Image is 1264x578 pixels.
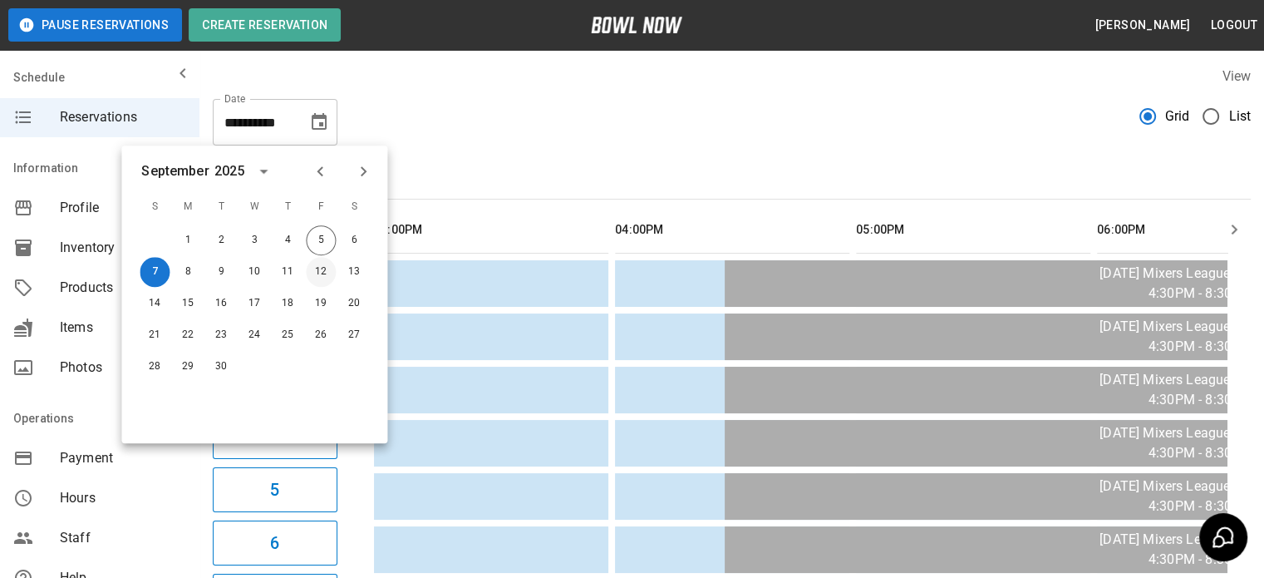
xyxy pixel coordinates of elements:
[273,225,302,255] button: Sep 4, 2025
[213,159,1251,199] div: inventory tabs
[140,289,170,319] button: Sep 14, 2025
[206,352,236,382] button: Sep 30, 2025
[60,488,186,508] span: Hours
[339,320,369,350] button: Sep 27, 2025
[214,161,245,181] div: 2025
[270,477,279,503] h6: 5
[173,190,203,224] span: M
[1222,68,1251,84] label: View
[270,530,279,556] h6: 6
[239,225,269,255] button: Sep 3, 2025
[306,289,336,319] button: Sep 19, 2025
[60,278,186,298] span: Products
[306,320,336,350] button: Sep 26, 2025
[1228,106,1251,126] span: List
[306,190,336,224] span: F
[60,107,186,127] span: Reservations
[273,257,302,287] button: Sep 11, 2025
[140,190,170,224] span: S
[140,257,170,287] button: Sep 7, 2025
[339,257,369,287] button: Sep 13, 2025
[60,358,186,378] span: Photos
[339,190,369,224] span: S
[173,352,203,382] button: Sep 29, 2025
[60,448,186,468] span: Payment
[1165,106,1190,126] span: Grid
[213,467,337,512] button: 5
[239,289,269,319] button: Sep 17, 2025
[140,352,170,382] button: Sep 28, 2025
[306,225,336,255] button: Sep 5, 2025
[273,289,302,319] button: Sep 18, 2025
[8,8,182,42] button: Pause Reservations
[140,320,170,350] button: Sep 21, 2025
[141,161,209,181] div: September
[339,289,369,319] button: Sep 20, 2025
[60,238,186,258] span: Inventory
[1204,10,1264,41] button: Logout
[173,320,203,350] button: Sep 22, 2025
[206,320,236,350] button: Sep 23, 2025
[339,225,369,255] button: Sep 6, 2025
[173,225,203,255] button: Sep 1, 2025
[173,289,203,319] button: Sep 15, 2025
[1088,10,1197,41] button: [PERSON_NAME]
[249,157,278,185] button: calendar view is open, switch to year view
[239,257,269,287] button: Sep 10, 2025
[206,289,236,319] button: Sep 16, 2025
[302,106,336,139] button: Choose date, selected date is Sep 7, 2025
[60,198,186,218] span: Profile
[273,320,302,350] button: Sep 25, 2025
[213,521,337,566] button: 6
[273,190,302,224] span: T
[60,318,186,338] span: Items
[349,157,377,185] button: Next month
[591,17,682,33] img: logo
[206,257,236,287] button: Sep 9, 2025
[206,190,236,224] span: T
[189,8,341,42] button: Create Reservation
[306,157,334,185] button: Previous month
[173,257,203,287] button: Sep 8, 2025
[239,320,269,350] button: Sep 24, 2025
[306,257,336,287] button: Sep 12, 2025
[206,225,236,255] button: Sep 2, 2025
[60,528,186,548] span: Staff
[239,190,269,224] span: W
